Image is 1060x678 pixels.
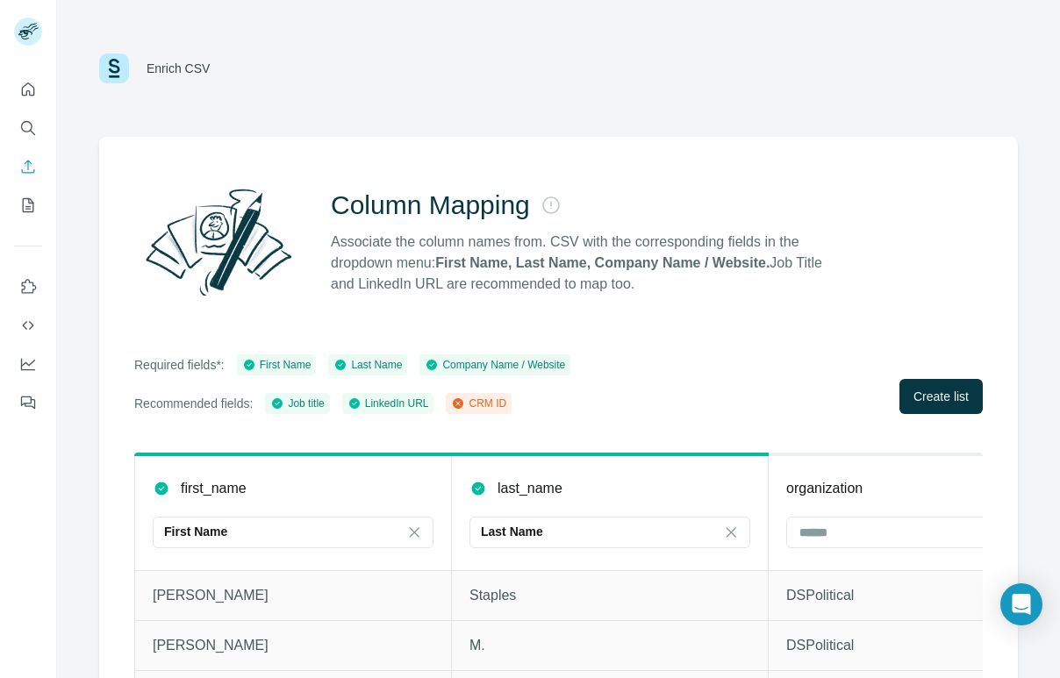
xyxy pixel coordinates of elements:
[435,255,770,270] strong: First Name, Last Name, Company Name / Website.
[99,54,129,83] img: Surfe Logo
[498,478,562,499] p: last_name
[425,357,565,373] div: Company Name / Website
[14,271,42,303] button: Use Surfe on LinkedIn
[164,523,227,540] p: First Name
[14,74,42,105] button: Quick start
[481,523,543,540] p: Last Name
[469,635,750,656] p: M.
[153,635,433,656] p: [PERSON_NAME]
[147,60,210,77] div: Enrich CSV
[913,388,969,405] span: Create list
[14,348,42,380] button: Dashboard
[899,379,983,414] button: Create list
[331,232,838,295] p: Associate the column names from. CSV with the corresponding fields in the dropdown menu: Job Titl...
[14,189,42,221] button: My lists
[786,478,863,499] p: organization
[134,356,225,374] p: Required fields*:
[14,310,42,341] button: Use Surfe API
[347,396,429,411] div: LinkedIn URL
[134,179,303,305] img: Surfe Illustration - Column Mapping
[153,585,433,606] p: [PERSON_NAME]
[331,189,530,221] h2: Column Mapping
[14,151,42,182] button: Enrich CSV
[469,585,750,606] p: Staples
[14,112,42,144] button: Search
[333,357,402,373] div: Last Name
[14,387,42,418] button: Feedback
[242,357,312,373] div: First Name
[1000,583,1042,625] div: Open Intercom Messenger
[270,396,324,411] div: Job title
[451,396,506,411] div: CRM ID
[181,478,247,499] p: first_name
[134,395,253,412] p: Recommended fields:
